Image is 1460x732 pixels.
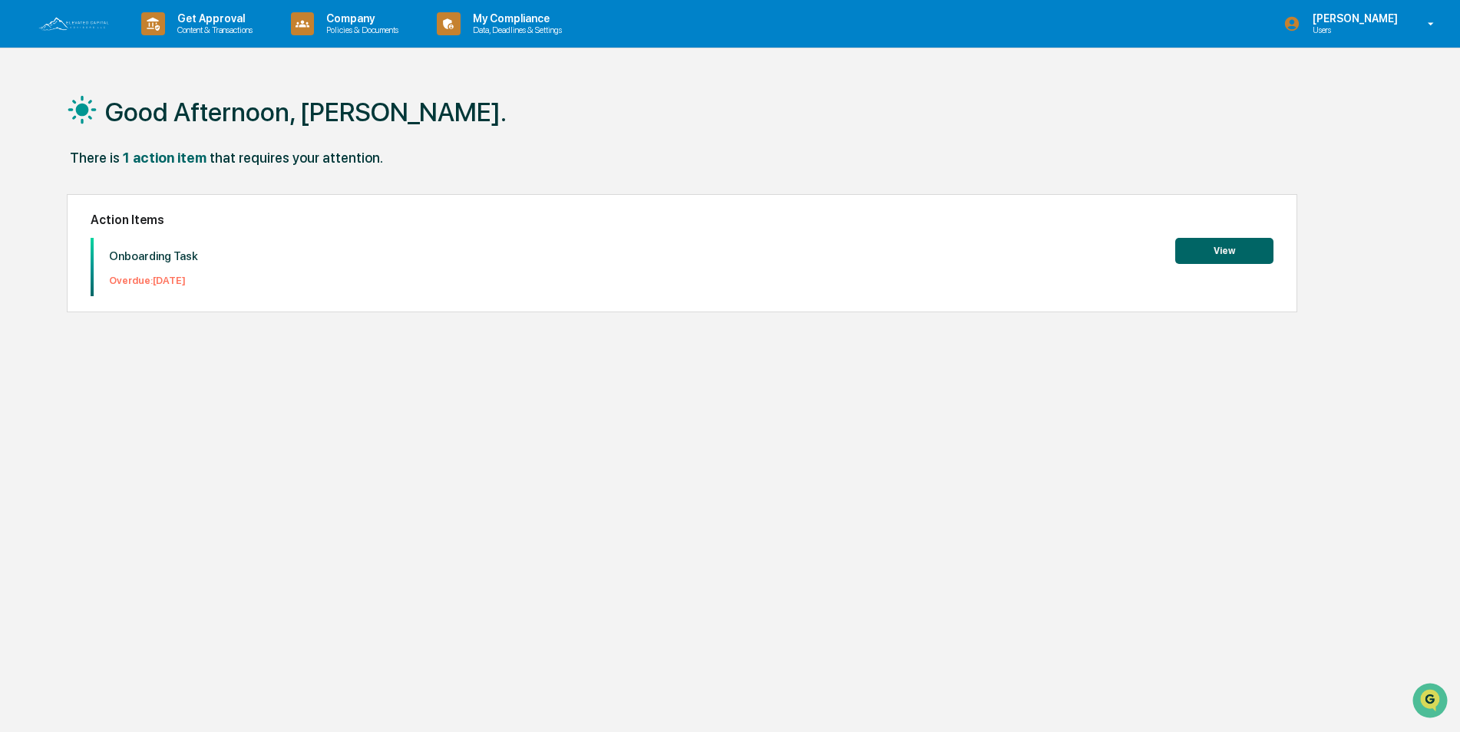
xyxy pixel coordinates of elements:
img: 1746055101610-c473b297-6a78-478c-a979-82029cc54cd1 [15,117,43,145]
a: Powered byPylon [108,259,186,272]
p: Data, Deadlines & Settings [461,25,570,35]
p: My Compliance [461,12,570,25]
div: There is [70,150,120,166]
div: Start new chat [52,117,252,133]
img: logo [37,15,111,32]
p: Get Approval [165,12,260,25]
p: How can we help? [15,32,279,57]
p: Overdue: [DATE] [109,275,198,286]
div: 1 action item [123,150,206,166]
p: Content & Transactions [165,25,260,35]
div: 🖐️ [15,195,28,207]
a: 🔎Data Lookup [9,216,103,244]
p: Policies & Documents [314,25,406,35]
div: 🗄️ [111,195,124,207]
span: Preclearance [31,193,99,209]
span: Attestations [127,193,190,209]
p: Onboarding Task [109,249,198,263]
div: that requires your attention. [210,150,383,166]
div: 🔎 [15,224,28,236]
a: 🗄️Attestations [105,187,197,215]
a: 🖐️Preclearance [9,187,105,215]
h2: Action Items [91,213,1273,227]
button: Start new chat [261,122,279,140]
p: [PERSON_NAME] [1300,12,1405,25]
p: Company [314,12,406,25]
iframe: Open customer support [1411,681,1452,723]
span: Pylon [153,260,186,272]
a: View [1175,242,1273,257]
span: Data Lookup [31,223,97,238]
button: View [1175,238,1273,264]
div: We're available if you need us! [52,133,194,145]
h1: Good Afternoon, [PERSON_NAME]. [105,97,507,127]
p: Users [1300,25,1405,35]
